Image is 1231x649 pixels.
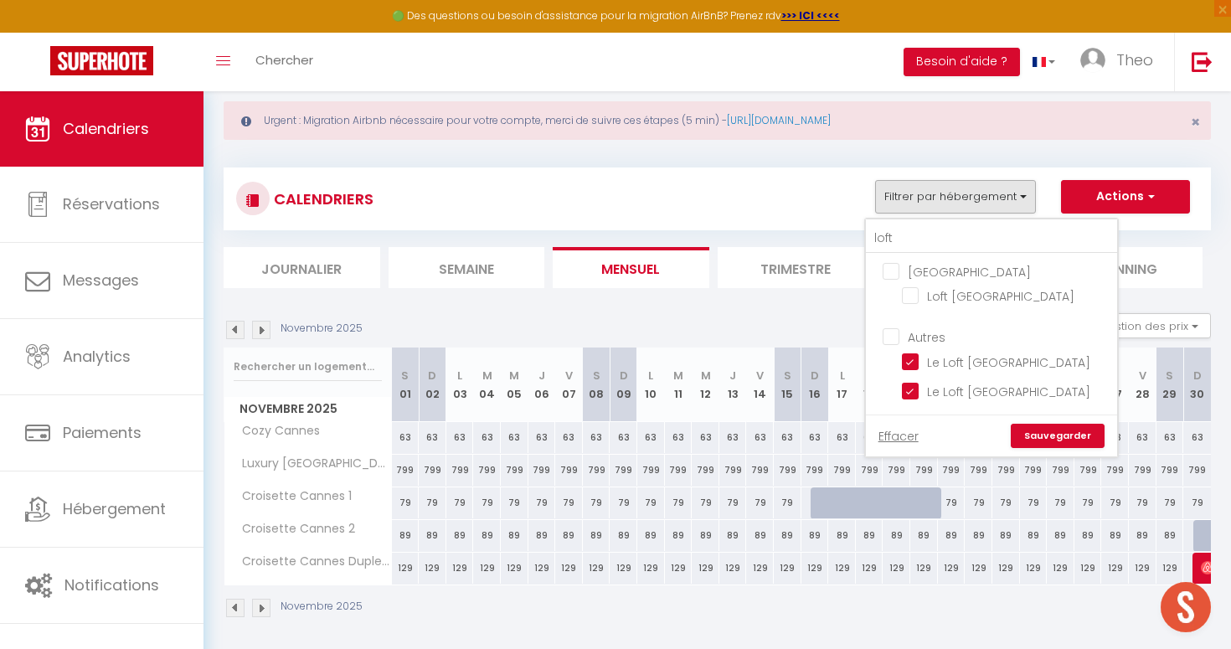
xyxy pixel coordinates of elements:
li: Trimestre [718,247,874,288]
li: Semaine [389,247,545,288]
div: 799 [965,455,992,486]
div: Ouvrir le chat [1161,582,1211,632]
div: 89 [1156,520,1184,551]
div: 799 [1047,455,1074,486]
th: 15 [774,348,801,422]
div: 79 [1047,487,1074,518]
div: 89 [583,520,610,551]
div: 79 [1183,487,1211,518]
a: >>> ICI <<<< [781,8,840,23]
button: Besoin d'aide ? [904,48,1020,76]
span: Croisette Cannes 1 [227,487,356,506]
div: 89 [883,520,910,551]
button: Filtrer par hébergement [875,180,1036,214]
th: 18 [856,348,883,422]
div: 63 [610,422,637,453]
a: ... Theo [1068,33,1174,91]
abbr: M [701,368,711,384]
div: 799 [910,455,938,486]
div: 799 [555,455,583,486]
span: × [1191,111,1200,132]
div: 89 [419,520,446,551]
div: 129 [528,553,556,584]
abbr: J [538,368,545,384]
div: 89 [692,520,719,551]
div: 63 [501,422,528,453]
div: 79 [1156,487,1184,518]
span: Hébergement [63,498,166,519]
div: 89 [856,520,883,551]
div: 79 [965,487,992,518]
div: 799 [1074,455,1102,486]
div: 799 [610,455,637,486]
th: 28 [1129,348,1156,422]
div: 89 [610,520,637,551]
a: Chercher [243,33,326,91]
div: 79 [665,487,693,518]
div: 129 [692,553,719,584]
th: 10 [637,348,665,422]
span: Chercher [255,51,313,69]
div: Urgent : Migration Airbnb nécessaire pour votre compte, merci de suivre ces étapes (5 min) - [224,101,1211,140]
a: [URL][DOMAIN_NAME] [727,113,831,127]
abbr: L [457,368,462,384]
div: 89 [992,520,1020,551]
div: 129 [746,553,774,584]
div: 129 [446,553,474,584]
div: 89 [392,520,420,551]
div: 63 [637,422,665,453]
div: 79 [528,487,556,518]
div: 63 [692,422,719,453]
div: 799 [1156,455,1184,486]
th: 17 [828,348,856,422]
div: 129 [1020,553,1048,584]
div: 89 [746,520,774,551]
span: Calendriers [63,118,149,139]
div: 89 [938,520,966,551]
div: 799 [719,455,747,486]
div: 129 [392,553,420,584]
div: 799 [1101,455,1129,486]
div: 129 [501,553,528,584]
div: 89 [473,520,501,551]
div: 63 [555,422,583,453]
div: 79 [1101,487,1129,518]
th: 12 [692,348,719,422]
div: 89 [828,520,856,551]
abbr: D [1193,368,1202,384]
div: 129 [856,553,883,584]
th: 06 [528,348,556,422]
div: 63 [1183,422,1211,453]
span: Le Loft [GEOGRAPHIC_DATA] [927,354,1090,371]
th: 03 [446,348,474,422]
div: 63 [419,422,446,453]
div: 799 [1129,455,1156,486]
div: 129 [583,553,610,584]
div: 799 [801,455,829,486]
span: Croisette Cannes 2 [227,520,359,538]
div: 79 [555,487,583,518]
div: 799 [501,455,528,486]
div: 799 [883,455,910,486]
th: 30 [1183,348,1211,422]
div: 799 [637,455,665,486]
abbr: S [593,368,600,384]
th: 14 [746,348,774,422]
li: Planning [1047,247,1203,288]
abbr: V [1139,368,1146,384]
th: 04 [473,348,501,422]
abbr: L [648,368,653,384]
div: 79 [746,487,774,518]
img: Super Booking [50,46,153,75]
button: Close [1191,115,1200,130]
h3: CALENDRIERS [270,180,373,218]
div: 89 [801,520,829,551]
abbr: J [729,368,736,384]
th: 13 [719,348,747,422]
div: 89 [1047,520,1074,551]
div: 79 [610,487,637,518]
div: 799 [774,455,801,486]
a: Effacer [878,427,919,446]
div: 79 [719,487,747,518]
